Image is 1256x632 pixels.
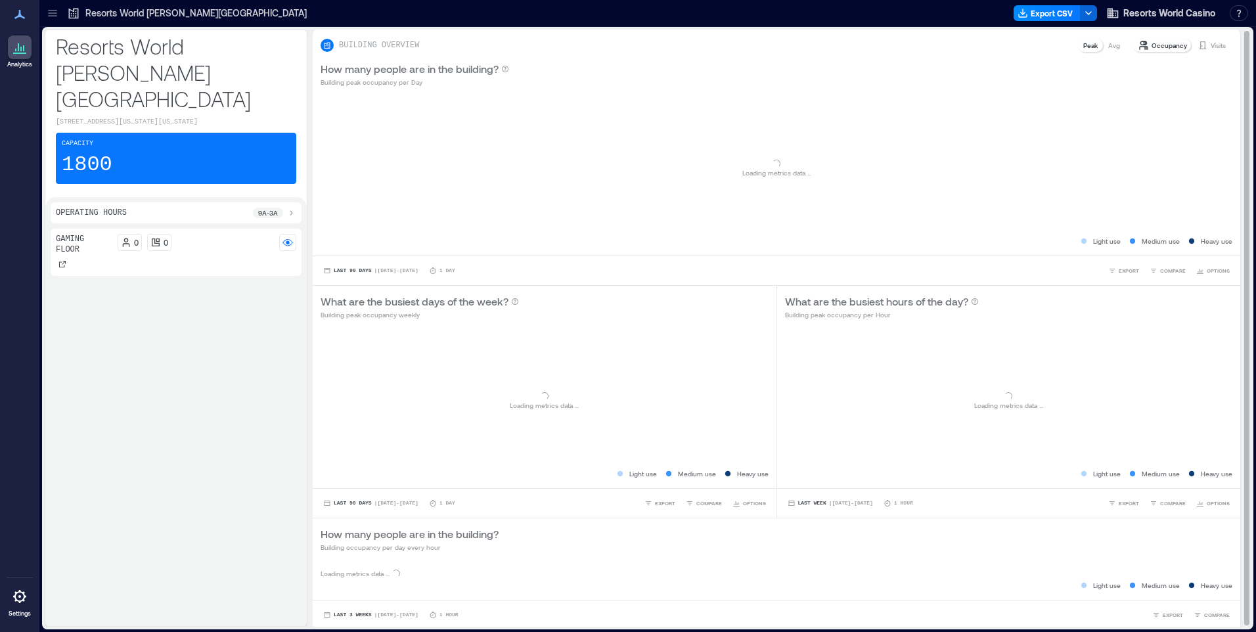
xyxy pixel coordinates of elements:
[1093,580,1121,591] p: Light use
[742,168,811,178] p: Loading metrics data ...
[1142,468,1180,479] p: Medium use
[321,497,421,510] button: Last 90 Days |[DATE]-[DATE]
[56,208,127,218] p: Operating Hours
[3,32,36,72] a: Analytics
[1152,40,1187,51] p: Occupancy
[974,400,1043,411] p: Loading metrics data ...
[321,77,509,87] p: Building peak occupancy per Day
[1142,236,1180,246] p: Medium use
[134,237,139,248] p: 0
[1102,3,1219,24] button: Resorts World Casino
[62,139,93,149] p: Capacity
[785,497,876,510] button: Last Week |[DATE]-[DATE]
[510,400,579,411] p: Loading metrics data ...
[1211,40,1226,51] p: Visits
[894,499,913,507] p: 1 Hour
[1160,267,1186,275] span: COMPARE
[737,468,769,479] p: Heavy use
[1147,497,1188,510] button: COMPARE
[7,60,32,68] p: Analytics
[1083,40,1098,51] p: Peak
[1142,580,1180,591] p: Medium use
[655,499,675,507] span: EXPORT
[1147,264,1188,277] button: COMPARE
[56,33,296,112] p: Resorts World [PERSON_NAME][GEOGRAPHIC_DATA]
[785,294,968,309] p: What are the busiest hours of the day?
[1014,5,1081,21] button: Export CSV
[678,468,716,479] p: Medium use
[439,499,455,507] p: 1 Day
[164,237,168,248] p: 0
[743,499,766,507] span: OPTIONS
[1119,267,1139,275] span: EXPORT
[1160,499,1186,507] span: COMPARE
[1106,264,1142,277] button: EXPORT
[1201,236,1232,246] p: Heavy use
[1201,580,1232,591] p: Heavy use
[1204,611,1230,619] span: COMPARE
[1194,497,1232,510] button: OPTIONS
[1194,264,1232,277] button: OPTIONS
[321,61,499,77] p: How many people are in the building?
[1150,608,1186,621] button: EXPORT
[683,497,725,510] button: COMPARE
[696,499,722,507] span: COMPARE
[321,309,519,320] p: Building peak occupancy weekly
[321,608,421,621] button: Last 3 Weeks |[DATE]-[DATE]
[1106,497,1142,510] button: EXPORT
[56,234,112,255] p: Gaming Floor
[1207,267,1230,275] span: OPTIONS
[321,542,499,553] p: Building occupancy per day every hour
[1191,608,1232,621] button: COMPARE
[62,152,112,178] p: 1800
[642,497,678,510] button: EXPORT
[321,294,508,309] p: What are the busiest days of the week?
[321,526,499,542] p: How many people are in the building?
[4,581,35,621] a: Settings
[730,497,769,510] button: OPTIONS
[339,40,419,51] p: BUILDING OVERVIEW
[1201,468,1232,479] p: Heavy use
[439,267,455,275] p: 1 Day
[85,7,307,20] p: Resorts World [PERSON_NAME][GEOGRAPHIC_DATA]
[1093,468,1121,479] p: Light use
[1163,611,1183,619] span: EXPORT
[321,264,421,277] button: Last 90 Days |[DATE]-[DATE]
[629,468,657,479] p: Light use
[1123,7,1215,20] span: Resorts World Casino
[1108,40,1120,51] p: Avg
[439,611,459,619] p: 1 Hour
[56,117,296,127] p: [STREET_ADDRESS][US_STATE][US_STATE]
[258,208,278,218] p: 9a - 3a
[1207,499,1230,507] span: OPTIONS
[1093,236,1121,246] p: Light use
[1119,499,1139,507] span: EXPORT
[9,610,31,618] p: Settings
[785,309,979,320] p: Building peak occupancy per Hour
[321,568,390,579] p: Loading metrics data ...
